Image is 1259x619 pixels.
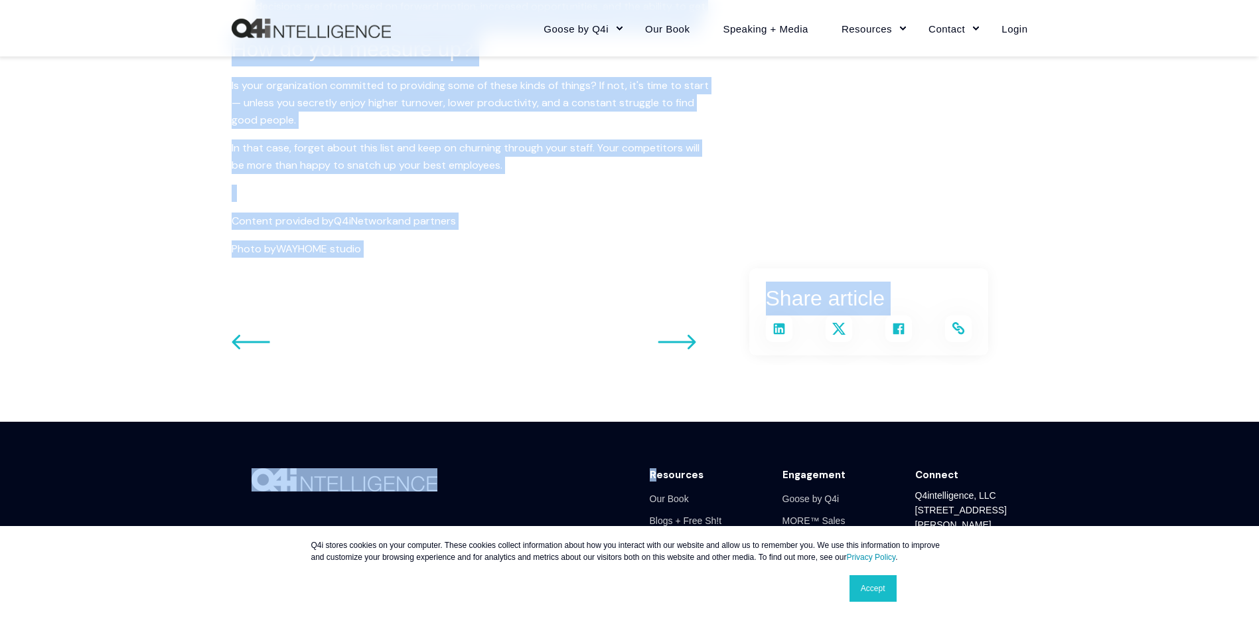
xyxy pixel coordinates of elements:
[232,141,700,172] span: In that case, forget about this list and keep on churning through your staff. Your competitors wi...
[650,468,704,482] div: Resources
[334,214,392,228] a: Q4iNetwork
[782,468,846,482] div: Engagement
[850,575,897,602] a: Accept
[252,468,437,491] img: Q4i-white-logo
[232,19,391,39] a: Back to Home
[311,539,948,563] p: Q4i stores cookies on your computer. These cookies collect information about how you interact wit...
[650,509,722,531] a: Blogs + Free Sh!t
[650,488,689,510] a: Our Book
[232,214,456,228] span: Content provided by and partners
[782,509,875,545] a: MORE™ Sales Training
[766,282,972,315] h2: Share article
[232,240,709,258] p: Photo by
[915,488,1012,577] div: Q4intelligence, LLC [STREET_ADDRESS][PERSON_NAME] [GEOGRAPHIC_DATA][PERSON_NAME] 314.973.7422
[782,488,840,510] a: Goose by Q4i
[650,488,743,567] div: Navigation Menu
[945,315,972,342] a: Copy and share the link
[885,315,912,342] a: Share on Facebook
[232,78,709,127] span: Is your organization committed to providing some of these kinds of things? If not, it's time to s...
[232,19,391,39] img: Q4intelligence, LLC logo
[232,334,270,355] a: Go to next post
[915,468,958,482] div: Connect
[766,315,792,342] a: Share on LinkedIn
[782,488,875,611] div: Navigation Menu
[276,242,361,256] a: WAYHOME studio
[846,553,895,562] a: Privacy Policy
[658,334,696,355] a: Go to previous post
[826,315,852,342] a: Share on X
